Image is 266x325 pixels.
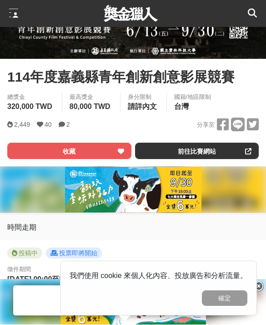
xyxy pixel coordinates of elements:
span: 徵件期間 [7,266,31,273]
span: 投稿中 [7,248,42,259]
img: fa09d9ae-94aa-4536-9352-67357bc4fb01.jpg [65,167,201,213]
button: 確定 [202,291,247,306]
span: 請詳內文 [128,103,157,111]
span: 80,000 TWD [70,103,110,111]
button: 收藏 [7,143,131,160]
span: 分享至 [197,119,215,132]
span: 2,449 [14,121,30,129]
div: 國籍/地區限制 [174,93,211,102]
span: 114年度嘉義縣青年創新創意影展競賽 [7,67,235,88]
span: [DATE] 00:00 [7,276,52,284]
span: [DATE] 23:59 [59,276,104,284]
span: 40 [45,121,52,129]
div: 身分限制 [128,93,159,102]
span: 投票即將開始 [46,248,102,259]
span: 最高獎金 [70,93,113,102]
span: 我們使用 cookie 來個人化內容、投放廣告和分析流量。 [70,272,247,280]
span: 320,000 TWD [7,103,52,111]
a: 前往比賽網站 [135,143,259,160]
span: 總獎金 [7,93,55,102]
span: 台灣 [174,103,189,111]
span: 2 [66,121,70,129]
span: 至 [52,276,59,284]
